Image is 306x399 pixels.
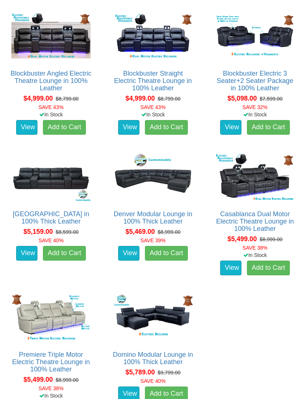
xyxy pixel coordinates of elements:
a: Add to Cart [43,120,86,135]
del: $8,799.00 [158,96,181,102]
a: Denver Modular Lounge in 100% Thick Leather [114,211,192,225]
font: SAVE 32% [243,105,267,110]
span: $5,469.00 [125,228,155,236]
a: Blockbuster Electric 3 Seater+2 Seater Package in 100% Leather [217,70,294,92]
span: $4,999.00 [125,95,155,102]
a: Blockbuster Straight Electric Theatre Lounge in 100% Leather [114,70,192,92]
span: $4,999.00 [23,95,53,102]
del: $8,999.00 [260,237,283,243]
del: $8,999.00 [56,377,79,383]
a: View [16,246,37,261]
font: SAVE 38% [243,245,267,251]
a: [GEOGRAPHIC_DATA] in 100% Thick Leather [13,211,90,225]
div: In Stock [208,111,302,119]
span: $5,159.00 [23,228,53,236]
del: $9,799.00 [158,370,181,376]
a: Add to Cart [247,120,290,135]
div: In Stock [208,252,302,259]
div: In Stock [4,111,98,119]
img: Denver Modular Lounge in 100% Thick Leather [112,152,194,204]
a: Domino Modular Lounge in 100% Thick Leather [113,351,193,366]
img: Premiere Triple Motor Electric Theatre Lounge in 100% Leather [10,293,92,344]
del: $7,599.00 [260,96,283,102]
a: Add to Cart [145,246,188,261]
a: Add to Cart [145,120,188,135]
del: $8,599.00 [56,229,79,235]
font: SAVE 40% [39,238,63,244]
font: SAVE 43% [141,105,165,110]
a: Casablanca Dual Motor Electric Theatre Lounge in 100% Leather [216,211,294,233]
img: Blockbuster Straight Electric Theatre Lounge in 100% Leather [112,12,194,63]
a: View [16,120,37,135]
a: View [220,261,241,276]
del: $8,999.00 [158,229,181,235]
a: Add to Cart [43,246,86,261]
a: View [118,120,139,135]
a: Premiere Triple Motor Electric Theatre Lounge in 100% Leather [12,351,90,373]
font: SAVE 40% [141,378,165,384]
font: SAVE 43% [39,105,63,110]
a: View [118,246,139,261]
a: Add to Cart [247,261,290,276]
img: Blockbuster Electric 3 Seater+2 Seater Package in 100% Leather [214,12,296,63]
a: View [220,120,241,135]
div: In Stock [106,111,200,119]
a: Blockbuster Angled Electric Theatre Lounge in 100% Leather [11,70,91,92]
span: $5,499.00 [227,236,257,243]
font: SAVE 38% [39,386,63,392]
span: $5,098.00 [227,95,257,102]
font: SAVE 39% [141,238,165,244]
img: Denver Theatre Lounge in 100% Thick Leather [10,152,92,204]
img: Blockbuster Angled Electric Theatre Lounge in 100% Leather [10,12,92,63]
span: $5,499.00 [23,376,53,384]
del: $8,799.00 [56,96,79,102]
span: $5,789.00 [125,369,155,376]
img: Domino Modular Lounge in 100% Thick Leather [112,293,194,344]
img: Casablanca Dual Motor Electric Theatre Lounge in 100% Leather [214,152,296,204]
